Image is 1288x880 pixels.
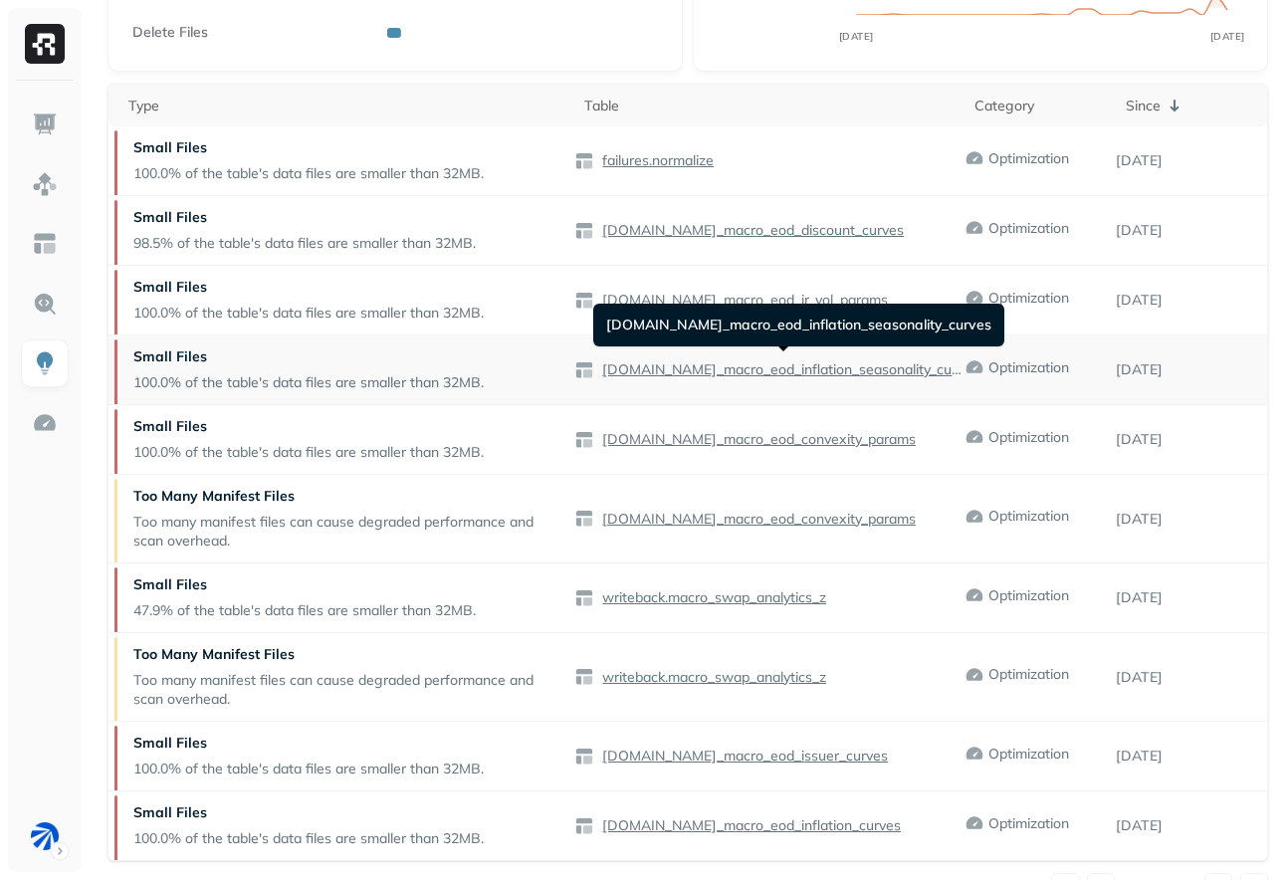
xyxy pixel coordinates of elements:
tspan: [DATE] [839,30,874,43]
p: [DOMAIN_NAME]_macro_eod_inflation_seasonality_curves [598,360,964,379]
div: Category [974,97,1106,115]
p: Small Files [133,575,476,594]
img: table [574,667,594,687]
a: [DOMAIN_NAME]_macro_eod_inflation_curves [594,816,901,835]
p: Optimization [988,289,1069,308]
p: Small Files [133,417,484,436]
p: [DOMAIN_NAME]_macro_eod_ir_vol_params [598,291,888,310]
p: writeback.macro_swap_analytics_z [598,588,826,607]
img: Query Explorer [32,291,58,317]
p: [DATE] [1116,430,1267,449]
tspan: [DATE] [1210,30,1245,43]
p: Small Files [133,734,484,753]
p: 98.5% of the table's data files are smaller than 32MB. [133,234,476,253]
img: table [574,151,594,171]
p: Too Many Manifest Files [133,645,565,664]
a: [DOMAIN_NAME]_macro_eod_convexity_params [594,430,916,449]
p: [DATE] [1116,668,1267,687]
p: Optimization [988,428,1069,447]
p: Too many manifest files can cause degraded performance and scan overhead. [133,671,565,709]
p: failures.normalize [598,151,714,170]
a: writeback.macro_swap_analytics_z [594,668,826,687]
a: [DOMAIN_NAME]_macro_eod_ir_vol_params [594,291,888,310]
a: writeback.macro_swap_analytics_z [594,588,826,607]
a: failures.normalize [594,151,714,170]
img: BAM Staging [31,822,59,850]
p: 100.0% of the table's data files are smaller than 32MB. [133,829,484,848]
p: 100.0% of the table's data files are smaller than 32MB. [133,164,484,183]
p: Optimization [988,219,1069,238]
img: Dashboard [32,111,58,137]
p: 47.9% of the table's data files are smaller than 32MB. [133,601,476,620]
p: Small Files [133,803,484,822]
p: [DATE] [1116,360,1267,379]
p: [DATE] [1116,588,1267,607]
p: [DOMAIN_NAME]_macro_eod_convexity_params [598,510,916,529]
p: Optimization [988,814,1069,833]
a: [DOMAIN_NAME]_macro_eod_issuer_curves [594,747,888,766]
p: [DOMAIN_NAME]_macro_eod_inflation_curves [598,816,901,835]
p: 100.0% of the table's data files are smaller than 32MB. [133,373,484,392]
p: [DATE] [1116,747,1267,766]
p: writeback.macro_swap_analytics_z [598,668,826,687]
p: [DOMAIN_NAME]_macro_eod_discount_curves [598,221,904,240]
p: [DOMAIN_NAME]_macro_eod_issuer_curves [598,747,888,766]
img: table [574,816,594,836]
div: [DOMAIN_NAME]_macro_eod_inflation_seasonality_curves [593,304,1004,346]
img: Asset Explorer [32,231,58,257]
p: Optimization [988,665,1069,684]
img: table [574,360,594,380]
p: Optimization [988,745,1069,764]
p: [DATE] [1116,151,1267,170]
img: Assets [32,171,58,197]
p: [DATE] [1116,510,1267,529]
p: Small Files [133,138,484,157]
a: [DOMAIN_NAME]_macro_eod_discount_curves [594,221,904,240]
p: Optimization [988,586,1069,605]
div: Table [584,97,954,115]
p: Optimization [988,507,1069,526]
img: table [574,509,594,529]
p: Optimization [988,358,1069,377]
p: Optimization [988,149,1069,168]
p: 100.0% of the table's data files are smaller than 32MB. [133,304,484,323]
div: Since [1126,94,1257,117]
img: table [574,747,594,767]
img: table [574,430,594,450]
img: table [574,588,594,608]
p: Too Many Manifest Files [133,487,565,506]
p: [DOMAIN_NAME]_macro_eod_convexity_params [598,430,916,449]
p: [DATE] [1116,291,1267,310]
p: Small Files [133,347,484,366]
img: table [574,221,594,241]
p: Small Files [133,208,476,227]
img: table [574,291,594,311]
div: Type [128,97,564,115]
p: [DATE] [1116,221,1267,240]
p: [DATE] [1116,816,1267,835]
p: Small Files [133,278,484,297]
p: 100.0% of the table's data files are smaller than 32MB. [133,443,484,462]
a: [DOMAIN_NAME]_macro_eod_convexity_params [594,510,916,529]
text: Delete Files [132,23,208,41]
p: 100.0% of the table's data files are smaller than 32MB. [133,760,484,778]
a: [DOMAIN_NAME]_macro_eod_inflation_seasonality_curves [594,360,964,379]
p: Too many manifest files can cause degraded performance and scan overhead. [133,513,565,550]
img: Ryft [25,24,65,64]
img: Insights [32,350,58,376]
img: Optimization [32,410,58,436]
